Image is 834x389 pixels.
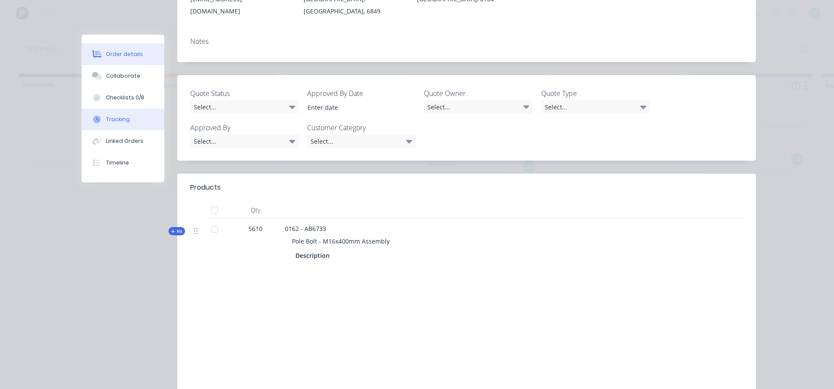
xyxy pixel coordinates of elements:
[307,88,416,99] label: Approved By Date
[82,109,164,130] button: Tracking
[106,50,143,58] div: Order details
[229,201,281,219] div: Qty
[190,37,743,46] div: Notes
[190,88,299,99] label: Quote Status
[424,88,533,99] label: Quote Owner
[190,182,221,193] div: Products
[285,224,326,233] span: 0162 - AB6733
[541,88,650,99] label: Quote Type
[82,65,164,87] button: Collaborate
[541,100,650,113] div: Select...
[82,43,164,65] button: Order details
[82,87,164,109] button: Checklists 0/8
[301,101,410,114] input: Enter date
[106,115,130,123] div: Tracking
[248,224,262,233] span: 5610
[190,100,299,113] div: Select...
[171,228,182,234] span: Kit
[106,137,143,145] div: Linked Orders
[82,130,164,152] button: Linked Orders
[307,135,416,148] div: Select...
[106,72,140,80] div: Collaborate
[307,122,416,133] label: Customer Category
[190,122,299,133] label: Approved By
[424,100,533,113] div: Select...
[82,152,164,174] button: Timeline
[190,135,299,148] div: Select...
[295,249,333,262] div: Description
[292,237,390,245] span: Pole Bolt - M16x400mm Assembly
[169,227,185,235] div: Kit
[106,94,144,102] div: Checklists 0/8
[106,159,129,167] div: Timeline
